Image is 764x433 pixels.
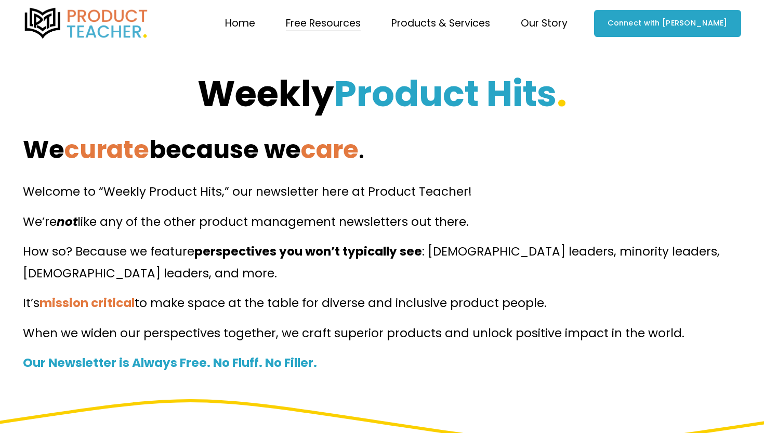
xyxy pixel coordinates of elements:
strong: Our Newsletter is Always Free. No Fluff. No Filler. [23,354,317,371]
p: We’re like any of the other product management newsletters out there. [23,211,741,233]
a: folder dropdown [286,13,361,33]
img: Product Teacher [23,8,150,39]
p: How so? Because we feature : [DEMOGRAPHIC_DATA] leaders, minority leaders, [DEMOGRAPHIC_DATA] lea... [23,241,741,284]
span: Products & Services [391,14,490,32]
strong: because we [149,132,301,167]
span: Free Resources [286,14,361,32]
strong: . [557,69,567,119]
em: not [57,213,77,230]
a: Connect with [PERSON_NAME] [594,10,741,37]
strong: Product Hits [334,69,557,119]
strong: curate [64,132,149,167]
strong: perspectives you won’t typically see [194,243,422,260]
p: Welcome to “Weekly Product Hits,” our newsletter here at Product Teacher! [23,181,741,203]
a: folder dropdown [391,13,490,33]
h2: . [23,134,532,166]
p: When we widen our perspectives together, we craft superior products and unlock positive impact in... [23,323,741,345]
span: Our Story [521,14,568,32]
a: Home [225,13,255,33]
a: folder dropdown [521,13,568,33]
strong: care [301,132,359,167]
strong: mission critical [39,295,135,311]
strong: Weekly [197,69,334,119]
p: It’s to make space at the table for diverse and inclusive product people. [23,292,741,314]
strong: We [23,132,64,167]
